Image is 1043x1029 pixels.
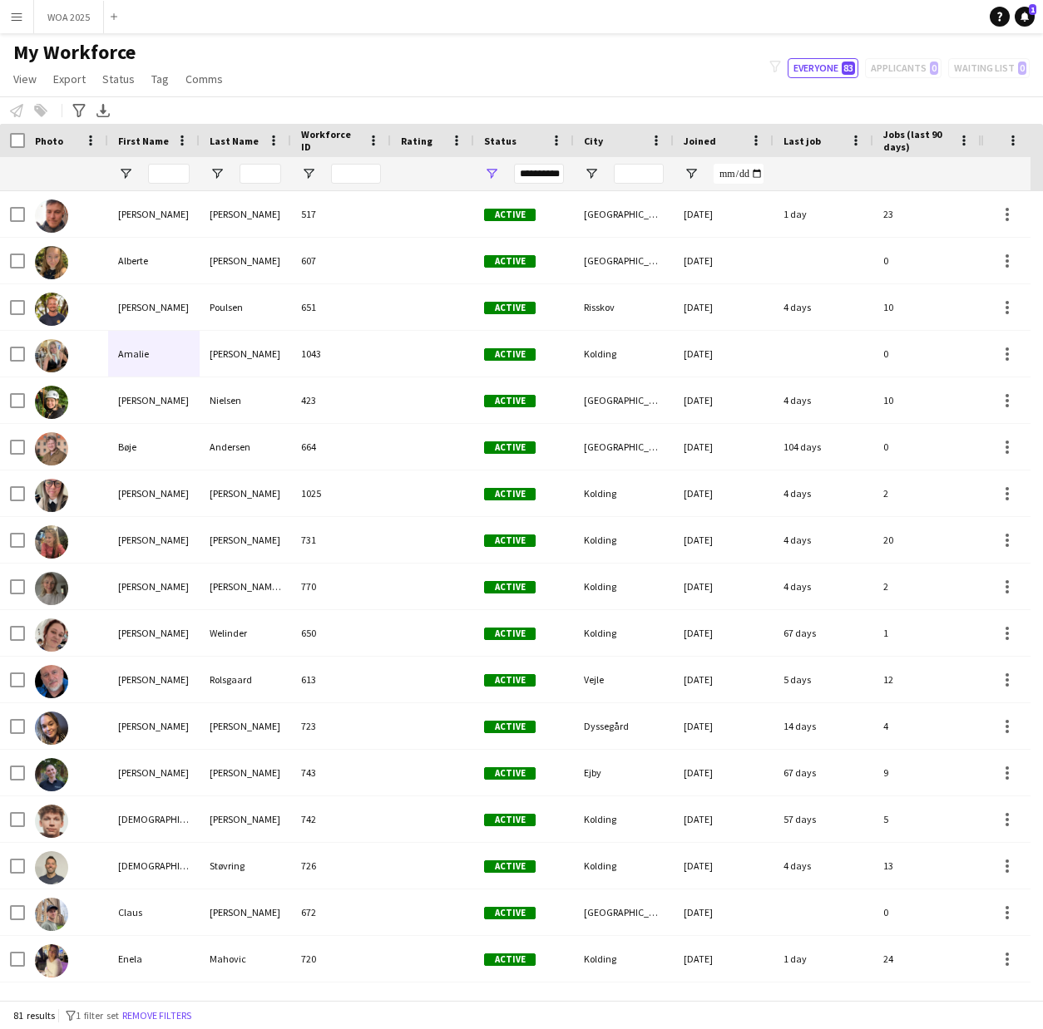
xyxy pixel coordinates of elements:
div: [PERSON_NAME] [200,517,291,563]
span: Last job [783,135,821,147]
span: Active [484,628,536,640]
div: 613 [291,657,391,702]
div: Kolding [574,564,674,609]
span: Export [53,71,86,86]
div: [DATE] [674,517,774,563]
div: 1025 [291,470,391,516]
span: Active [484,488,536,500]
div: [GEOGRAPHIC_DATA] [574,191,674,237]
div: 0 [873,331,981,377]
div: [PERSON_NAME] [108,191,200,237]
div: Mahovic [200,936,291,982]
div: Kolding [574,843,674,889]
img: Enela Mahovic [35,944,68,977]
div: 772 [291,982,391,1028]
button: Open Filter Menu [301,166,316,181]
div: 23 [873,191,981,237]
button: Open Filter Menu [584,166,599,181]
div: 12 [873,657,981,702]
div: 651 [291,284,391,330]
img: Christian Sommer [35,805,68,838]
div: 24 [873,936,981,982]
div: 650 [291,610,391,656]
div: [PERSON_NAME] [200,796,291,842]
div: 5 [873,796,981,842]
div: Enela [108,936,200,982]
div: [GEOGRAPHIC_DATA] [574,982,674,1028]
span: Active [484,441,536,454]
span: Tag [151,71,169,86]
div: Kolding [574,470,674,516]
div: 10 [873,284,981,330]
div: Kolding [574,517,674,563]
a: 1 [1015,7,1035,27]
div: 517 [291,191,391,237]
div: 4 days [774,517,873,563]
span: Active [484,860,536,873]
div: 423 [291,377,391,423]
div: [DATE] [674,191,774,237]
div: 4 days [774,284,873,330]
span: 1 [1029,4,1036,15]
span: Active [484,721,536,733]
button: Open Filter Menu [484,166,499,181]
div: Vejle [574,657,674,702]
img: Caroline Sommer [35,525,68,559]
div: 1 [873,610,981,656]
a: Export [47,68,92,90]
span: Active [484,302,536,314]
div: [DATE] [674,331,774,377]
div: [DATE] [674,843,774,889]
span: Active [484,674,536,687]
div: 4 days [774,470,873,516]
a: Tag [145,68,175,90]
div: [DATE] [674,750,774,795]
div: [PERSON_NAME] [108,284,200,330]
span: Workforce ID [301,128,361,153]
div: 67 days [774,750,873,795]
div: [DATE] [674,284,774,330]
span: Active [484,209,536,221]
div: 4 [873,703,981,749]
div: 1 day [774,191,873,237]
div: [PERSON_NAME] [108,657,200,702]
div: 2 [873,564,981,609]
span: Last Name [210,135,259,147]
img: Cecilia Garst [35,711,68,745]
div: [PERSON_NAME] [108,517,200,563]
img: Caroline Welinder [35,618,68,652]
input: City Filter Input [614,164,664,184]
span: Active [484,767,536,780]
div: 607 [291,238,391,283]
div: [DATE] [674,889,774,935]
div: [PERSON_NAME] [200,982,291,1028]
span: Active [484,255,536,268]
div: Bøje [108,424,200,470]
img: Carsten Rolsgaard [35,665,68,698]
app-action-btn: Export XLSX [93,101,113,121]
span: City [584,135,603,147]
span: Active [484,534,536,547]
button: Open Filter Menu [210,166,225,181]
span: Status [102,71,135,86]
div: [DATE] [674,610,774,656]
span: Active [484,814,536,826]
span: 1 filter set [76,1009,119,1022]
img: Amalie Poulin [35,339,68,372]
div: Poulsen [200,284,291,330]
div: 743 [291,750,391,795]
div: [GEOGRAPHIC_DATA] [574,889,674,935]
div: [PERSON_NAME] [108,750,200,795]
div: Støvring [200,843,291,889]
div: 20 [873,517,981,563]
div: Claus [108,889,200,935]
div: [PERSON_NAME] [108,610,200,656]
div: 731 [291,517,391,563]
span: Rating [401,135,433,147]
span: My Workforce [13,40,136,65]
span: Active [484,395,536,407]
div: 2 [873,982,981,1028]
div: [DATE] [674,377,774,423]
div: [PERSON_NAME] [200,238,291,283]
button: WOA 2025 [34,1,104,33]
